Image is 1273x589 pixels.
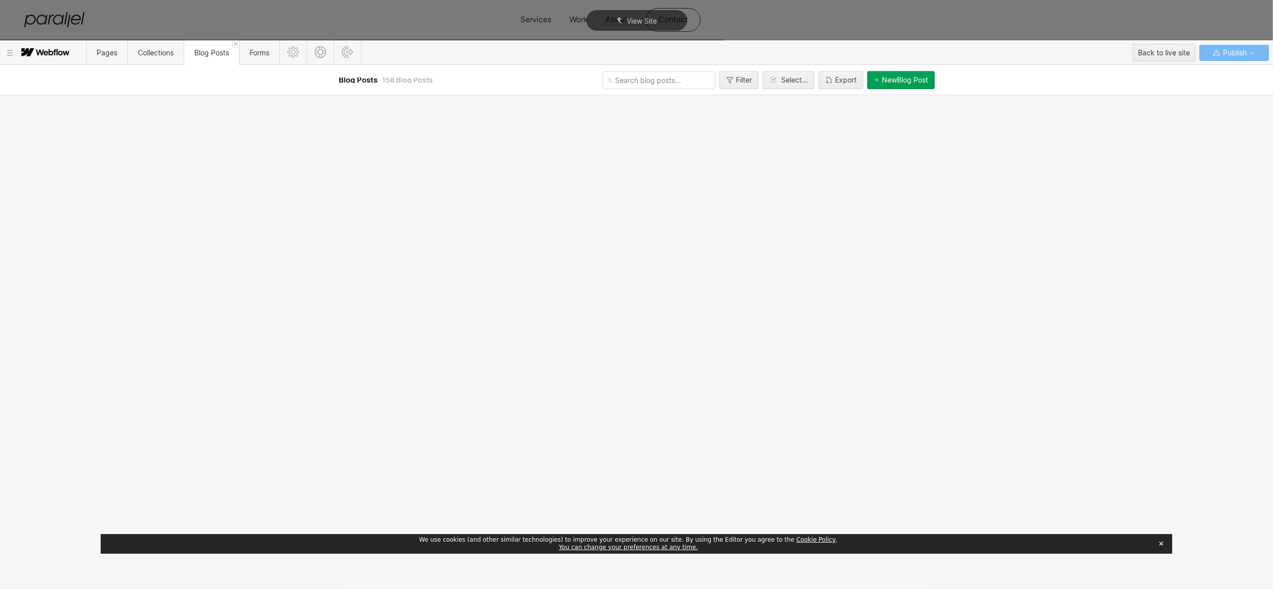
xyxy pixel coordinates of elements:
[1221,45,1247,60] span: Publish
[719,71,759,89] button: Filter
[1200,45,1269,61] button: Publish
[194,48,229,57] span: Blog Posts
[382,76,433,84] span: 158 Blog Posts
[796,536,836,543] a: Cookie Policy
[781,76,808,84] div: Select...
[763,71,814,89] button: Select...
[882,76,928,84] div: New Blog Post
[627,17,657,25] span: View Site
[232,40,239,47] a: Close 'Blog Posts' tab
[559,544,698,552] button: You can change your preferences at any time.
[138,48,174,57] span: Collections
[250,48,269,57] span: Forms
[1154,536,1168,551] button: Close
[339,75,380,85] span: Blog Posts
[419,536,838,543] span: We use cookies (and other similar technologies) to improve your experience on our site. By using ...
[835,76,857,84] div: Export
[736,76,752,84] div: Filter
[1138,45,1190,60] div: Back to live site
[867,71,935,89] button: NewBlog Post
[1133,44,1195,61] button: Back to live site
[603,71,715,89] input: Search blog posts...
[818,71,863,89] button: Export
[97,48,117,57] span: Pages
